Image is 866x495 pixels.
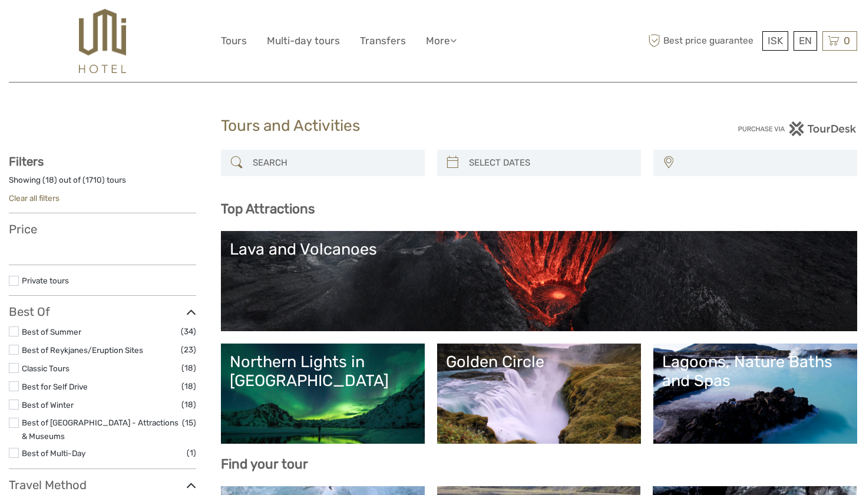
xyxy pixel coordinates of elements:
span: ISK [768,35,783,47]
div: Lava and Volcanoes [230,240,848,259]
b: Find your tour [221,456,308,472]
a: Northern Lights in [GEOGRAPHIC_DATA] [230,352,416,435]
a: More [426,32,457,49]
span: Best price guarantee [645,31,759,51]
span: (18) [181,398,196,411]
a: Best of Winter [22,400,74,410]
div: Golden Circle [446,352,632,371]
span: (15) [182,416,196,430]
input: SEARCH [248,153,419,173]
span: (18) [181,361,196,375]
a: Best of Multi-Day [22,448,85,458]
input: SELECT DATES [464,153,635,173]
a: Best of [GEOGRAPHIC_DATA] - Attractions & Museums [22,418,179,441]
span: (34) [181,325,196,338]
div: Northern Lights in [GEOGRAPHIC_DATA] [230,352,416,391]
a: Best of Summer [22,327,81,336]
h3: Best Of [9,305,196,319]
img: PurchaseViaTourDesk.png [738,121,857,136]
a: Clear all filters [9,193,60,203]
a: Private tours [22,276,69,285]
label: 18 [45,174,54,186]
span: (1) [187,446,196,460]
strong: Filters [9,154,44,169]
span: 0 [842,35,852,47]
a: Tours [221,32,247,49]
div: Showing ( ) out of ( ) tours [9,174,196,193]
img: 526-1e775aa5-7374-4589-9d7e-5793fb20bdfc_logo_big.jpg [79,9,125,73]
h1: Tours and Activities [221,117,645,136]
a: Transfers [360,32,406,49]
div: Lagoons, Nature Baths and Spas [662,352,848,391]
a: Best of Reykjanes/Eruption Sites [22,345,143,355]
a: Best for Self Drive [22,382,88,391]
a: Golden Circle [446,352,632,435]
a: Classic Tours [22,364,70,373]
div: EN [794,31,817,51]
a: Multi-day tours [267,32,340,49]
label: 1710 [85,174,102,186]
a: Lagoons, Nature Baths and Spas [662,352,848,435]
a: Lava and Volcanoes [230,240,848,322]
h3: Price [9,222,196,236]
span: (23) [181,343,196,357]
b: Top Attractions [221,201,315,217]
h3: Travel Method [9,478,196,492]
span: (18) [181,379,196,393]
